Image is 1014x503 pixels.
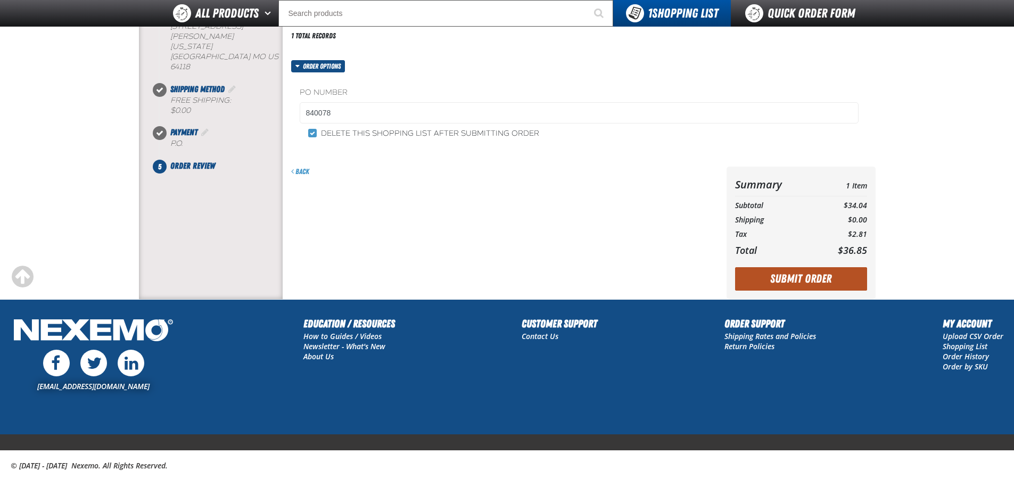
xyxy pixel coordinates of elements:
[300,88,859,98] label: PO Number
[735,175,817,194] th: Summary
[200,127,210,137] a: Edit Payment
[291,60,345,72] button: Order options
[268,52,278,61] span: US
[735,199,817,213] th: Subtotal
[308,129,539,139] label: Delete this shopping list after submitting order
[816,175,867,194] td: 1 Item
[170,161,215,171] span: Order Review
[195,4,259,23] span: All Products
[160,126,283,160] li: Payment. Step 4 of 5. Completed
[816,213,867,227] td: $0.00
[943,331,1003,341] a: Upload CSV Order
[37,381,150,391] a: [EMAIL_ADDRESS][DOMAIN_NAME]
[11,316,176,347] img: Nexemo Logo
[943,361,988,372] a: Order by SKU
[724,341,774,351] a: Return Policies
[170,84,225,94] span: Shipping Method
[522,316,597,332] h2: Customer Support
[252,52,266,61] span: MO
[724,331,816,341] a: Shipping Rates and Policies
[303,351,334,361] a: About Us
[735,213,817,227] th: Shipping
[648,6,652,21] strong: 1
[943,341,987,351] a: Shopping List
[522,331,558,341] a: Contact Us
[170,139,283,149] div: P.O.
[308,129,317,137] input: Delete this shopping list after submitting order
[170,62,190,71] bdo: 64118
[170,42,250,61] span: [US_STATE][GEOGRAPHIC_DATA]
[170,96,283,116] div: Free Shipping:
[816,199,867,213] td: $34.04
[160,83,283,127] li: Shipping Method. Step 3 of 5. Completed
[170,127,197,137] span: Payment
[227,84,237,94] a: Edit Shipping Method
[303,341,385,351] a: Newsletter - What's New
[943,316,1003,332] h2: My Account
[303,331,382,341] a: How to Guides / Videos
[11,265,34,288] div: Scroll to the top
[170,106,191,115] strong: $0.00
[816,227,867,242] td: $2.81
[724,316,816,332] h2: Order Support
[648,6,718,21] span: Shopping List
[735,242,817,259] th: Total
[735,267,867,291] button: Submit Order
[303,60,345,72] span: Order options
[943,351,989,361] a: Order History
[153,160,167,174] span: 5
[170,22,243,41] span: [STREET_ADDRESS][PERSON_NAME]
[303,316,395,332] h2: Education / Resources
[160,160,283,172] li: Order Review. Step 5 of 5. Not Completed
[735,227,817,242] th: Tax
[838,244,867,257] span: $36.85
[291,31,336,41] div: 1 total records
[291,167,309,176] a: Back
